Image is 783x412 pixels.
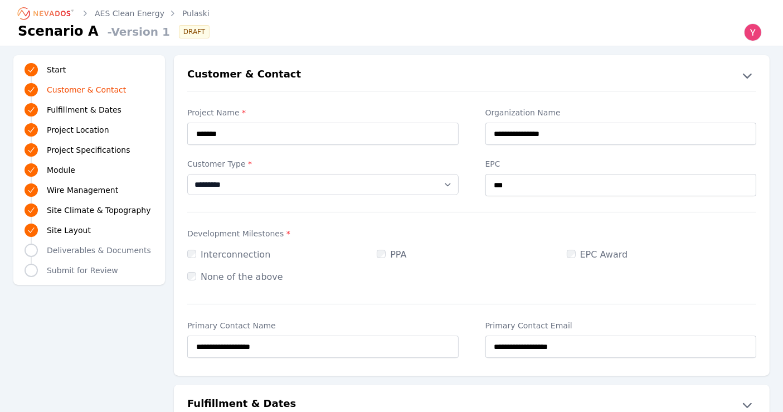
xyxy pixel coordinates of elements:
label: Organization Name [485,107,757,118]
span: - Version 1 [103,24,170,40]
img: Yoni Bennett [744,23,762,41]
label: Development Milestones [187,228,756,239]
label: Customer Type [187,158,459,169]
label: Project Name [187,107,459,118]
button: Customer & Contact [174,66,770,84]
nav: Breadcrumb [18,4,210,22]
span: Fulfillment & Dates [47,104,121,115]
span: Project Location [47,124,109,135]
nav: Progress [25,62,154,278]
span: Wire Management [47,185,118,196]
div: DRAFT [179,25,210,38]
span: Deliverables & Documents [47,245,151,256]
a: Pulaski [182,8,210,19]
label: PPA [377,249,406,260]
input: PPA [377,250,386,259]
a: AES Clean Energy [95,8,164,19]
label: None of the above [187,272,283,282]
h1: Scenario A [18,22,99,40]
span: Customer & Contact [47,84,126,95]
input: None of the above [187,272,196,281]
span: Submit for Review [47,265,118,276]
span: Start [47,64,66,75]
label: Interconnection [187,249,270,260]
label: EPC Award [567,249,628,260]
span: Site Climate & Topography [47,205,150,216]
h2: Customer & Contact [187,66,301,84]
input: Interconnection [187,250,196,259]
span: Site Layout [47,225,91,236]
input: EPC Award [567,250,576,259]
label: Primary Contact Email [485,320,757,331]
span: Module [47,164,75,176]
span: Project Specifications [47,144,130,156]
label: Primary Contact Name [187,320,459,331]
label: EPC [485,158,757,169]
